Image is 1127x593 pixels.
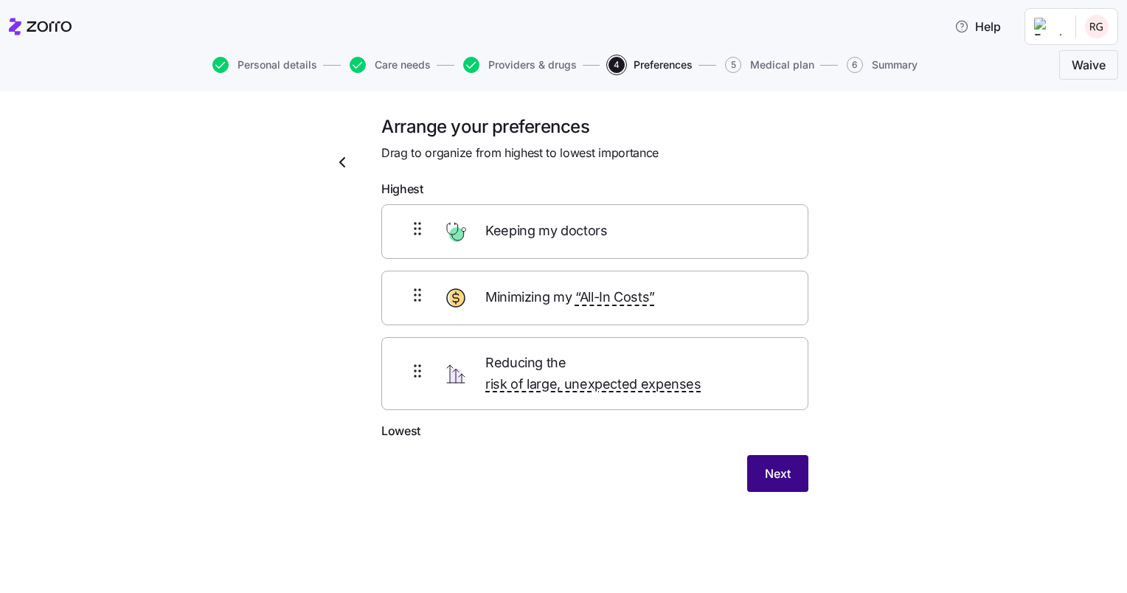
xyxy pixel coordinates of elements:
[1072,56,1106,74] span: Waive
[1059,50,1118,80] button: Waive
[485,287,655,308] span: Minimizing my
[488,60,577,70] span: Providers & drugs
[725,57,741,73] span: 5
[463,57,577,73] button: Providers & drugs
[847,57,863,73] span: 6
[485,221,611,242] span: Keeping my doctors
[634,60,693,70] span: Preferences
[209,57,317,73] a: Personal details
[381,271,808,325] div: Minimizing my “All-In Costs”
[725,57,814,73] button: 5Medical plan
[747,455,808,492] button: Next
[381,422,420,440] span: Lowest
[460,57,577,73] a: Providers & drugs
[765,465,791,482] span: Next
[750,60,814,70] span: Medical plan
[381,115,808,138] h1: Arrange your preferences
[872,60,918,70] span: Summary
[606,57,693,73] a: 4Preferences
[347,57,431,73] a: Care needs
[954,18,1001,35] span: Help
[1085,15,1109,38] img: 2480ccf26b21bed0f8047111440d290b
[1034,18,1064,35] img: Employer logo
[381,144,659,162] span: Drag to organize from highest to lowest importance
[608,57,625,73] span: 4
[847,57,918,73] button: 6Summary
[350,57,431,73] button: Care needs
[212,57,317,73] button: Personal details
[381,337,808,411] div: Reducing the risk of large, unexpected expenses
[375,60,431,70] span: Care needs
[381,180,423,198] span: Highest
[608,57,693,73] button: 4Preferences
[575,287,655,308] span: “All-In Costs”
[943,12,1013,41] button: Help
[237,60,317,70] span: Personal details
[485,374,701,395] span: risk of large, unexpected expenses
[381,204,808,259] div: Keeping my doctors
[485,353,781,395] span: Reducing the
